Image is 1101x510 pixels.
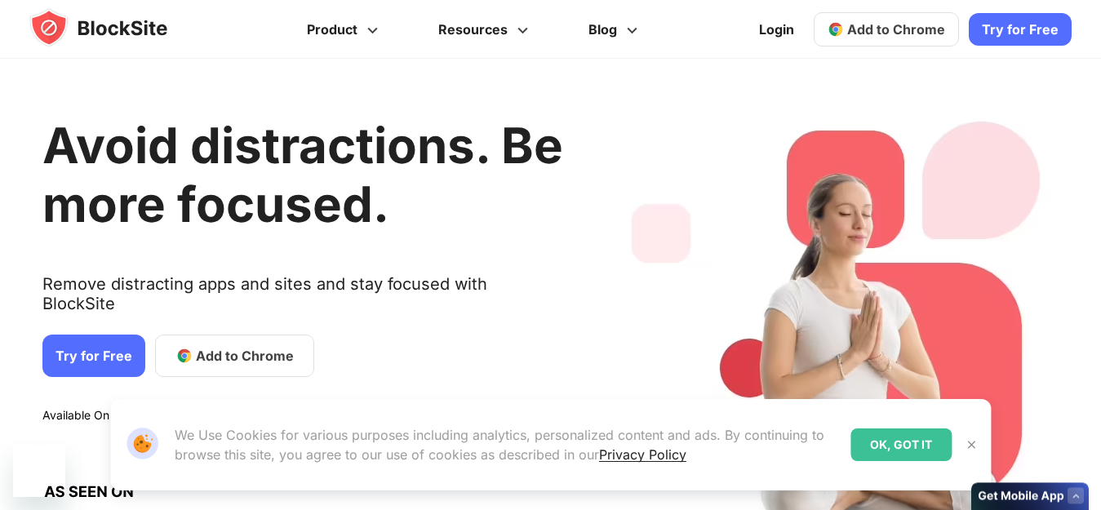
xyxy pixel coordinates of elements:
[42,274,563,326] text: Remove distracting apps and sites and stay focused with BlockSite
[749,10,804,49] a: Login
[196,346,294,366] span: Add to Chrome
[847,21,945,38] span: Add to Chrome
[828,21,844,38] img: chrome-icon.svg
[175,425,837,464] p: We Use Cookies for various purposes including analytics, personalized content and ads. By continu...
[42,335,145,377] a: Try for Free
[814,12,959,47] a: Add to Chrome
[850,428,952,461] div: OK, GOT IT
[969,13,1072,46] a: Try for Free
[961,434,982,455] button: Close
[42,116,563,233] h1: Avoid distractions. Be more focused.
[599,446,686,463] a: Privacy Policy
[155,335,314,377] a: Add to Chrome
[29,8,199,47] img: blocksite-icon.5d769676.svg
[965,438,978,451] img: Close
[13,445,65,497] iframe: Button to launch messaging window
